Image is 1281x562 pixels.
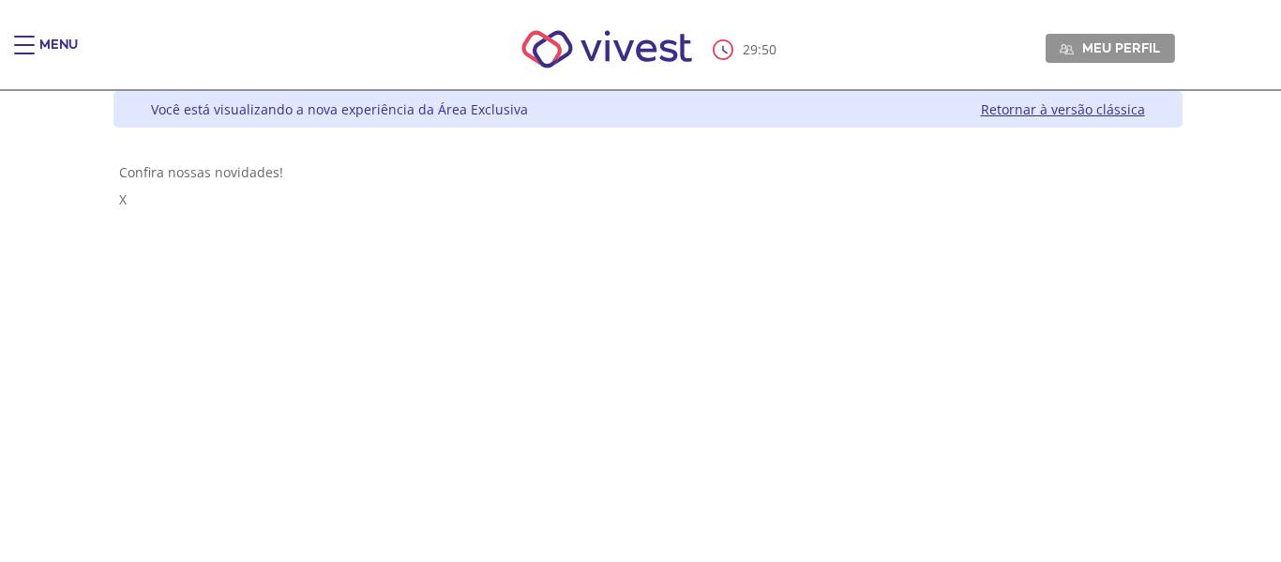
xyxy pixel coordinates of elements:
span: X [119,190,127,208]
div: Confira nossas novidades! [119,163,1177,181]
div: : [713,39,780,60]
span: Meu perfil [1082,39,1160,56]
div: Menu [39,36,78,73]
div: Vivest [99,91,1183,562]
span: 29 [743,40,758,58]
div: Você está visualizando a nova experiência da Área Exclusiva [151,100,528,118]
a: Retornar à versão clássica [981,100,1145,118]
img: Vivest [501,9,714,89]
a: Meu perfil [1046,34,1175,62]
img: Meu perfil [1060,42,1074,56]
span: 50 [761,40,776,58]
